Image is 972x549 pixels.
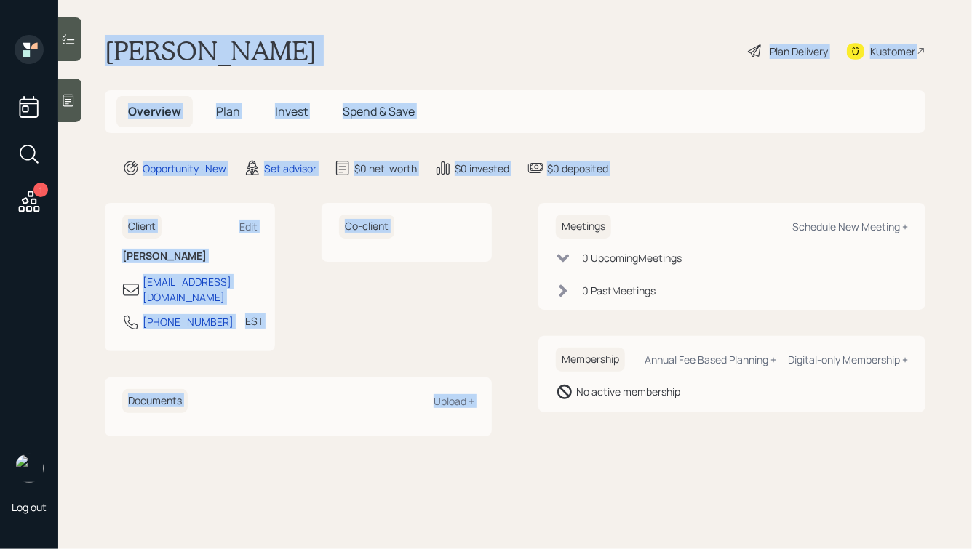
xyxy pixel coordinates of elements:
[556,348,625,372] h6: Membership
[770,44,828,59] div: Plan Delivery
[122,215,162,239] h6: Client
[434,394,474,408] div: Upload +
[582,283,656,298] div: 0 Past Meeting s
[105,35,316,67] h1: [PERSON_NAME]
[122,250,258,263] h6: [PERSON_NAME]
[122,389,188,413] h6: Documents
[264,161,316,176] div: Set advisor
[12,500,47,514] div: Log out
[792,220,908,233] div: Schedule New Meeting +
[339,215,394,239] h6: Co-client
[582,250,682,265] div: 0 Upcoming Meeting s
[870,44,915,59] div: Kustomer
[576,384,680,399] div: No active membership
[455,161,509,176] div: $0 invested
[275,103,308,119] span: Invest
[547,161,608,176] div: $0 deposited
[143,161,226,176] div: Opportunity · New
[239,220,258,233] div: Edit
[128,103,181,119] span: Overview
[354,161,417,176] div: $0 net-worth
[15,454,44,483] img: hunter_neumayer.jpg
[788,353,908,366] div: Digital-only Membership +
[343,103,415,119] span: Spend & Save
[245,313,263,329] div: EST
[33,183,48,197] div: 1
[216,103,240,119] span: Plan
[645,353,776,366] div: Annual Fee Based Planning +
[143,274,258,305] div: [EMAIL_ADDRESS][DOMAIN_NAME]
[556,215,611,239] h6: Meetings
[143,314,234,329] div: [PHONE_NUMBER]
